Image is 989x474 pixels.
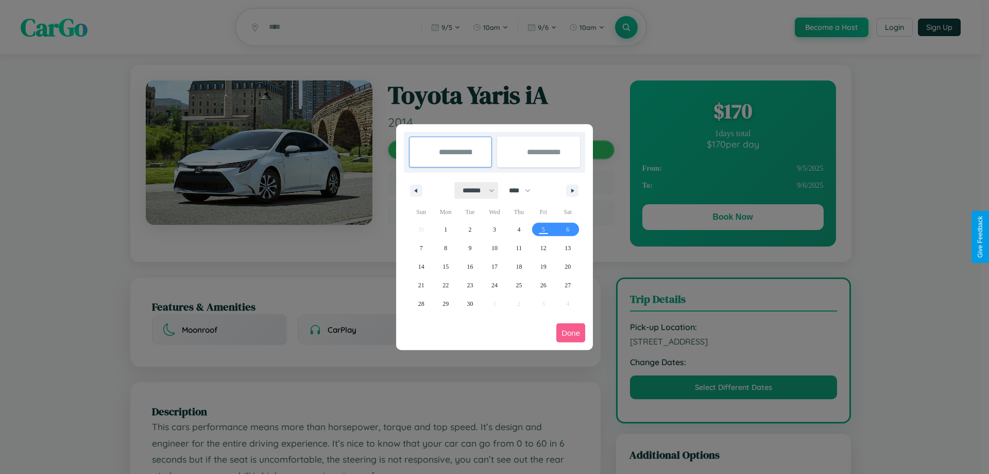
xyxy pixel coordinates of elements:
[507,257,531,276] button: 18
[458,239,482,257] button: 9
[977,216,984,258] div: Give Feedback
[444,239,447,257] span: 8
[467,276,473,295] span: 23
[540,239,547,257] span: 12
[491,257,498,276] span: 17
[482,239,506,257] button: 10
[418,257,424,276] span: 14
[467,257,473,276] span: 16
[540,276,547,295] span: 26
[442,276,449,295] span: 22
[531,257,555,276] button: 19
[433,204,457,220] span: Mon
[556,276,580,295] button: 27
[469,239,472,257] span: 9
[418,276,424,295] span: 21
[433,239,457,257] button: 8
[491,239,498,257] span: 10
[418,295,424,313] span: 28
[482,257,506,276] button: 17
[482,204,506,220] span: Wed
[542,220,545,239] span: 5
[433,220,457,239] button: 1
[458,276,482,295] button: 23
[516,276,522,295] span: 25
[531,276,555,295] button: 26
[444,220,447,239] span: 1
[433,295,457,313] button: 29
[556,239,580,257] button: 13
[409,239,433,257] button: 7
[507,239,531,257] button: 11
[516,239,522,257] span: 11
[467,295,473,313] span: 30
[442,295,449,313] span: 29
[420,239,423,257] span: 7
[540,257,547,276] span: 19
[409,204,433,220] span: Sun
[556,257,580,276] button: 20
[531,204,555,220] span: Fri
[409,295,433,313] button: 28
[531,220,555,239] button: 5
[482,276,506,295] button: 24
[556,204,580,220] span: Sat
[409,276,433,295] button: 21
[491,276,498,295] span: 24
[507,220,531,239] button: 4
[565,239,571,257] span: 13
[565,276,571,295] span: 27
[507,276,531,295] button: 25
[565,257,571,276] span: 20
[507,204,531,220] span: Thu
[433,257,457,276] button: 15
[482,220,506,239] button: 3
[442,257,449,276] span: 15
[516,257,522,276] span: 18
[409,257,433,276] button: 14
[556,220,580,239] button: 6
[531,239,555,257] button: 12
[493,220,496,239] span: 3
[458,204,482,220] span: Tue
[458,257,482,276] button: 16
[517,220,520,239] span: 4
[566,220,569,239] span: 6
[433,276,457,295] button: 22
[469,220,472,239] span: 2
[556,323,585,342] button: Done
[458,220,482,239] button: 2
[458,295,482,313] button: 30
